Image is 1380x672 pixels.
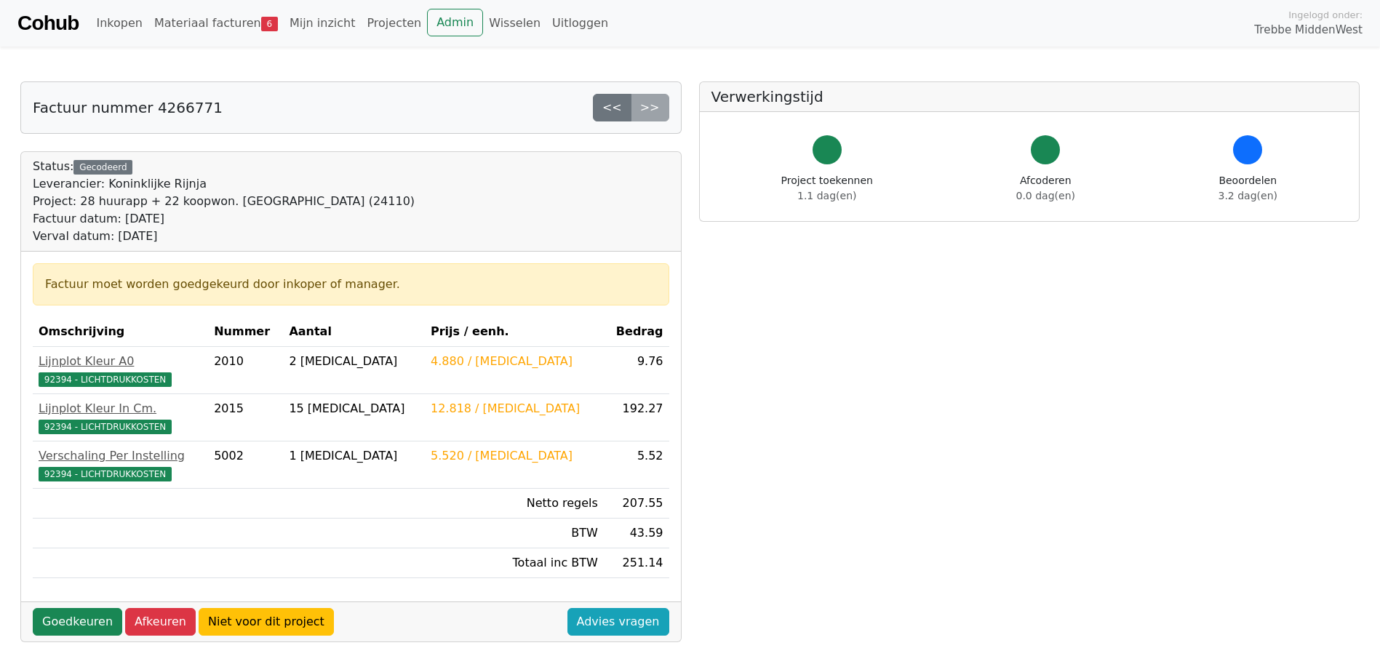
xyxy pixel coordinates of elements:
[33,193,415,210] div: Project: 28 huurapp + 22 koopwon. [GEOGRAPHIC_DATA] (24110)
[33,158,415,245] div: Status:
[73,160,132,175] div: Gecodeerd
[289,353,419,370] div: 2 [MEDICAL_DATA]
[39,447,202,482] a: Verschaling Per Instelling92394 - LICHTDRUKKOSTEN
[1219,190,1277,201] span: 3.2 dag(en)
[284,9,362,38] a: Mijn inzicht
[425,519,604,548] td: BTW
[125,608,196,636] a: Afkeuren
[431,447,598,465] div: 5.520 / [MEDICAL_DATA]
[361,9,427,38] a: Projecten
[33,175,415,193] div: Leverancier: Koninklijke Rijnja
[483,9,546,38] a: Wisselen
[604,317,669,347] th: Bedrag
[431,400,598,417] div: 12.818 / [MEDICAL_DATA]
[39,400,202,435] a: Lijnplot Kleur In Cm.92394 - LICHTDRUKKOSTEN
[90,9,148,38] a: Inkopen
[1254,22,1363,39] span: Trebbe MiddenWest
[208,441,283,489] td: 5002
[604,347,669,394] td: 9.76
[39,467,172,481] span: 92394 - LICHTDRUKKOSTEN
[39,372,172,387] span: 92394 - LICHTDRUKKOSTEN
[208,347,283,394] td: 2010
[604,519,669,548] td: 43.59
[593,94,631,121] a: <<
[1016,190,1075,201] span: 0.0 dag(en)
[425,317,604,347] th: Prijs / eenh.
[39,447,202,465] div: Verschaling Per Instelling
[33,99,223,116] h5: Factuur nummer 4266771
[39,420,172,434] span: 92394 - LICHTDRUKKOSTEN
[199,608,334,636] a: Niet voor dit project
[604,441,669,489] td: 5.52
[33,228,415,245] div: Verval datum: [DATE]
[283,317,425,347] th: Aantal
[546,9,614,38] a: Uitloggen
[33,317,208,347] th: Omschrijving
[45,276,657,293] div: Factuur moet worden goedgekeurd door inkoper of manager.
[289,447,419,465] div: 1 [MEDICAL_DATA]
[604,394,669,441] td: 192.27
[711,88,1348,105] h5: Verwerkingstijd
[39,353,202,388] a: Lijnplot Kleur A092394 - LICHTDRUKKOSTEN
[289,400,419,417] div: 15 [MEDICAL_DATA]
[33,608,122,636] a: Goedkeuren
[1288,8,1363,22] span: Ingelogd onder:
[17,6,79,41] a: Cohub
[261,17,278,31] span: 6
[797,190,856,201] span: 1.1 dag(en)
[1016,173,1075,204] div: Afcoderen
[39,400,202,417] div: Lijnplot Kleur In Cm.
[604,489,669,519] td: 207.55
[208,394,283,441] td: 2015
[148,9,284,38] a: Materiaal facturen6
[208,317,283,347] th: Nummer
[427,9,483,36] a: Admin
[425,548,604,578] td: Totaal inc BTW
[39,353,202,370] div: Lijnplot Kleur A0
[604,548,669,578] td: 251.14
[1219,173,1277,204] div: Beoordelen
[33,210,415,228] div: Factuur datum: [DATE]
[781,173,873,204] div: Project toekennen
[425,489,604,519] td: Netto regels
[567,608,669,636] a: Advies vragen
[431,353,598,370] div: 4.880 / [MEDICAL_DATA]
